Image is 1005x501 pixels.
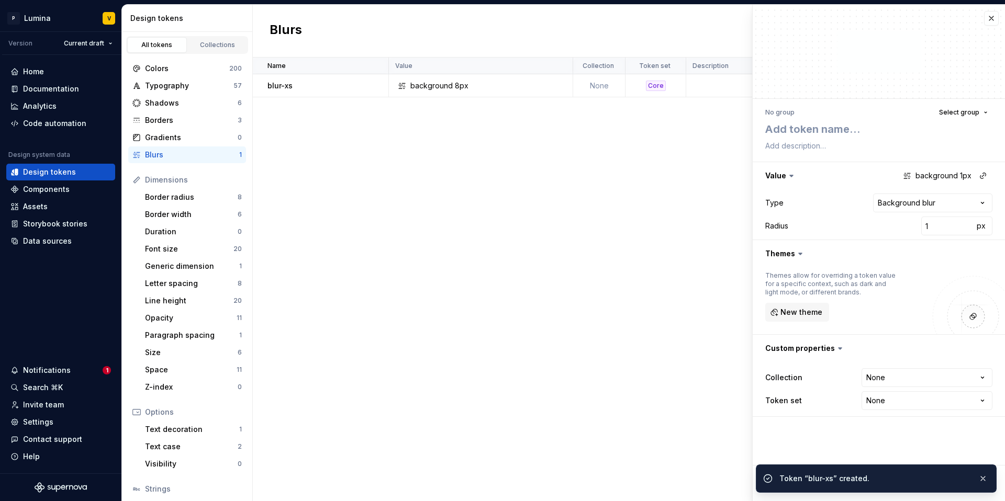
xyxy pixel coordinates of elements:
div: Storybook stories [23,219,87,229]
div: 11 [237,366,242,374]
div: 20 [233,297,242,305]
div: Shadows [145,98,238,108]
button: PLuminaV [2,7,119,29]
input: 10 [921,217,974,235]
div: Blurs [145,150,239,160]
div: Strings [145,484,242,494]
div: Core [646,81,666,91]
div: Text case [145,441,238,452]
div: 6 [238,348,242,357]
div: Help [23,451,40,462]
div: Home [23,66,44,77]
a: Borders3 [128,112,246,129]
a: Storybook stories [6,215,115,232]
div: background [410,81,453,91]
a: Analytics [6,98,115,115]
a: Opacity11 [141,310,246,326]
a: Gradients0 [128,129,246,146]
a: Text decoration1 [141,421,246,438]
a: Home [6,63,115,80]
div: 1 [239,151,242,159]
a: Size6 [141,344,246,361]
a: Text case2 [141,438,246,455]
a: Components [6,181,115,198]
div: Design system data [8,151,70,159]
div: 1 [239,331,242,339]
a: Typography57 [128,77,246,94]
a: Settings [6,414,115,430]
button: Contact support [6,431,115,448]
a: Supernova Logo [35,482,87,493]
a: Blurs1 [128,146,246,163]
label: Token set [765,395,802,406]
div: 1 [239,425,242,434]
a: Font size20 [141,241,246,257]
div: 8 [238,193,242,201]
div: Font size [145,244,233,254]
button: New theme [765,303,829,322]
button: Help [6,448,115,465]
a: Invite team [6,396,115,413]
button: Notifications1 [6,362,115,379]
button: Select group [934,105,992,120]
div: Contact support [23,434,82,445]
span: Current draft [64,39,104,48]
div: 11 [237,314,242,322]
button: Current draft [59,36,117,51]
div: Token “blur-xs” created. [779,473,970,484]
div: 6 [238,210,242,219]
a: Space11 [141,361,246,378]
div: Design tokens [23,167,76,177]
h2: Blurs [270,21,302,40]
div: Type [765,198,784,208]
div: Themes allow for overriding a token value for a specific context, such as dark and light mode, or... [765,271,896,297]
label: Collection [765,372,802,383]
div: Line height [145,295,233,306]
span: px [977,221,986,230]
div: Dimensions [145,175,242,185]
div: 8px [455,81,468,91]
a: Border radius8 [141,189,246,206]
p: Collection [583,62,614,70]
div: 0 [238,460,242,468]
div: Opacity [145,313,237,323]
span: New theme [780,307,822,317]
a: Visibility0 [141,456,246,472]
div: Visibility [145,459,238,469]
div: Components [23,184,70,195]
div: Duration [145,226,238,237]
span: 1 [103,366,111,374]
div: Generic dimension [145,261,239,271]
div: Assets [23,201,48,212]
div: 200 [229,64,242,73]
div: Colors [145,63,229,74]
div: 6 [238,99,242,107]
a: Paragraph spacing1 [141,327,246,344]
div: Space [145,365,237,375]
a: Duration0 [141,223,246,240]
div: Settings [23,417,53,427]
a: Colors200 [128,60,246,77]
span: Select group [939,108,979,117]
div: Design tokens [130,13,248,24]
div: V [107,14,111,22]
div: Text decoration [145,424,239,435]
div: Lumina [24,13,51,24]
div: Analytics [23,101,57,111]
div: No group [765,108,795,117]
p: Value [395,62,412,70]
td: None [573,74,626,97]
p: blur-xs [267,81,293,91]
div: 0 [238,133,242,142]
div: Typography [145,81,233,91]
a: Design tokens [6,164,115,180]
a: Shadows6 [128,95,246,111]
a: Assets [6,198,115,215]
div: 20 [233,245,242,253]
div: 8 [238,279,242,288]
div: Invite team [23,400,64,410]
div: Z-index [145,382,238,392]
div: 0 [238,227,242,236]
div: Collections [192,41,244,49]
div: All tokens [131,41,183,49]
